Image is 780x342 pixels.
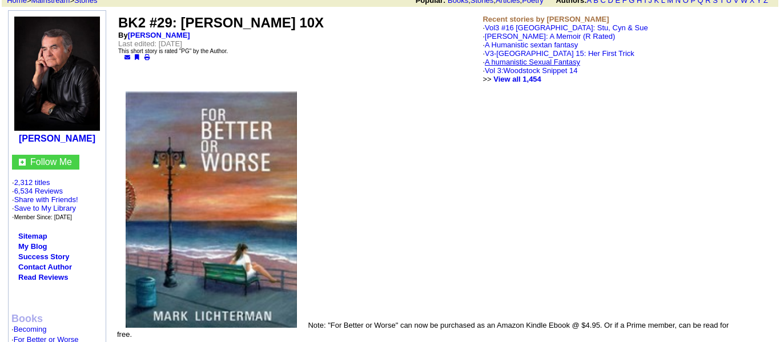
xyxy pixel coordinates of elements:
font: Member Since: [DATE] [14,214,73,220]
a: A Humanistic sextan fantasy [485,41,578,49]
font: Last edited: [DATE] [118,39,182,48]
font: · · · [12,195,78,221]
font: · [483,32,634,83]
font: · [483,58,580,83]
a: V3-[GEOGRAPHIC_DATA] 15: Her First Trick [485,49,634,58]
a: My Blog [18,242,47,251]
a: Vol 3:Woodstock Snippet 14 [485,66,577,75]
a: Sitemap [18,232,47,240]
a: 6,534 Reviews [14,187,63,195]
font: · >> [483,66,577,83]
b: Books [11,313,43,324]
a: Read Reviews [18,273,68,281]
img: shim.gif [11,333,12,335]
font: BK2 #29: [PERSON_NAME] 10X [118,15,324,30]
a: Success Story [18,252,70,261]
font: · · [12,178,78,221]
a: [PERSON_NAME] [128,31,190,39]
a: [PERSON_NAME]: A Memoir (R Rated) [485,32,615,41]
a: Vol3 #16 [GEOGRAPHIC_DATA]: Stu, Cyn & Sue [485,23,648,32]
a: 2,312 titles [14,178,50,187]
b: Recent stories by [PERSON_NAME] [483,15,609,23]
font: · [483,41,634,83]
a: Save to My Library [14,204,76,212]
a: [PERSON_NAME] [19,134,95,143]
font: · [483,49,634,83]
img: 60624.jpg [126,91,297,328]
a: A humanistic Sexual Fantasy [485,58,580,66]
img: gc.jpg [19,159,26,166]
a: Becoming [14,325,47,333]
img: 87241.jpg [14,17,100,131]
font: · [11,325,46,333]
font: · [483,23,648,83]
a: Share with Friends! [14,195,78,204]
a: View all 1,454 [493,75,541,83]
b: By [118,31,190,39]
a: Follow Me [30,157,72,167]
font: This short story is rated "PG" by the Author. [118,48,228,54]
a: Contact Author [18,263,72,271]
